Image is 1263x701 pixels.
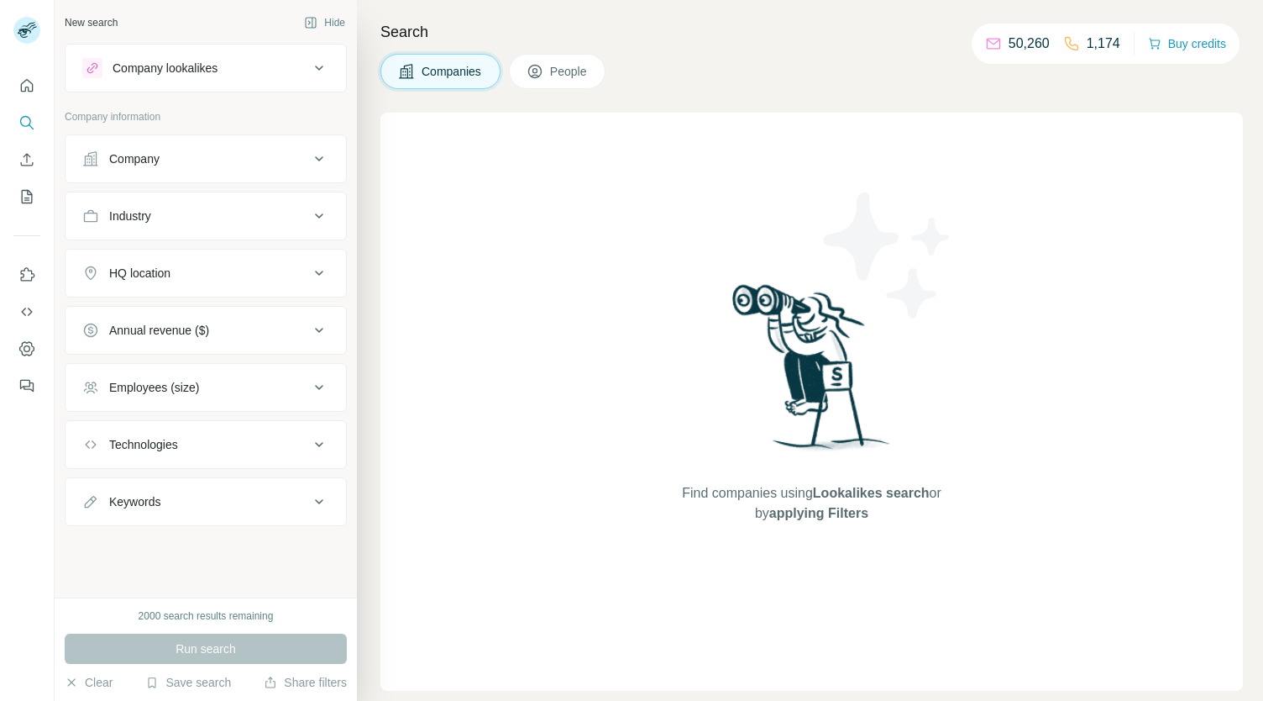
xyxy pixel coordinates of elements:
span: applying Filters [769,506,868,520]
p: Company information [65,109,347,124]
button: Use Surfe on LinkedIn [13,260,40,290]
div: 2000 search results remaining [139,609,274,624]
button: Clear [65,674,113,691]
button: Company [66,139,346,179]
button: Hide [292,10,357,35]
button: Company lookalikes [66,48,346,88]
img: Surfe Illustration - Stars [812,180,963,331]
button: Save search [145,674,231,691]
div: HQ location [109,265,170,282]
button: Share filters [264,674,347,691]
div: Technologies [109,436,178,453]
span: Find companies using or by [677,483,946,524]
h4: Search [380,20,1243,44]
div: Employees (size) [109,379,199,396]
button: Annual revenue ($) [66,310,346,350]
div: Keywords [109,493,160,510]
img: Surfe Illustration - Woman searching with binoculars [725,280,899,467]
button: Quick start [13,71,40,101]
button: My lists [13,182,40,212]
span: People [550,63,589,80]
button: Dashboard [13,334,40,364]
span: Lookalikes search [813,486,930,500]
span: Companies [422,63,483,80]
div: Annual revenue ($) [109,322,209,339]
button: Employees (size) [66,367,346,408]
button: Buy credits [1148,32,1226,55]
div: Industry [109,208,151,224]
button: Industry [66,196,346,236]
button: Search [13,108,40,138]
p: 1,174 [1087,34,1120,54]
div: Company [109,150,160,167]
div: New search [65,15,118,30]
div: Company lookalikes [113,60,217,76]
button: Technologies [66,424,346,465]
button: Use Surfe API [13,297,40,327]
p: 50,260 [1009,34,1050,54]
button: Feedback [13,371,40,401]
button: Keywords [66,482,346,522]
button: HQ location [66,253,346,293]
button: Enrich CSV [13,145,40,175]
